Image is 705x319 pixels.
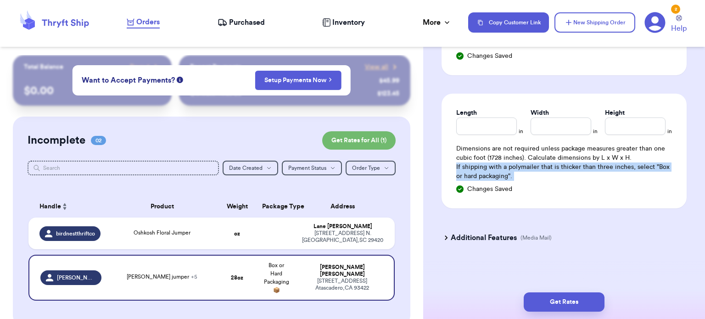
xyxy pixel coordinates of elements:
[82,75,175,86] span: Want to Accept Payments?
[191,274,197,280] span: + 5
[24,84,161,98] p: $ 0.00
[377,89,399,98] div: $ 123.45
[127,17,160,28] a: Orders
[520,234,552,241] p: (Media Mail)
[28,161,219,175] input: Search
[671,5,680,14] div: 2
[288,165,326,171] span: Payment Status
[223,161,278,175] button: Date Created
[332,17,365,28] span: Inventory
[264,76,332,85] a: Setup Payments Now
[56,230,95,237] span: birdnestthriftco
[257,196,296,218] th: Package Type
[322,17,365,28] a: Inventory
[134,230,190,235] span: Oshkosh Floral Jumper
[107,196,217,218] th: Product
[644,12,666,33] a: 2
[127,274,197,280] span: [PERSON_NAME] jumper
[302,223,384,230] div: Lane [PERSON_NAME]
[365,62,399,72] a: View all
[365,62,388,72] span: View all
[468,12,549,33] button: Copy Customer Link
[296,196,395,218] th: Address
[531,108,549,118] label: Width
[456,144,672,181] div: Dimensions are not required unless package measures greater than one cubic foot (1728 inches). Ca...
[28,133,85,148] h2: Incomplete
[671,23,687,34] span: Help
[605,108,625,118] label: Height
[190,62,241,72] p: Recent Payments
[467,185,512,194] span: Changes Saved
[456,162,672,181] p: If shipping with a polymailer that is thicker than three inches, select "Box or hard packaging".
[130,62,150,72] span: Payout
[302,230,384,244] div: [STREET_ADDRESS] N. [GEOGRAPHIC_DATA] , SC 29420
[593,128,598,135] span: in
[451,232,517,243] h3: Additional Features
[218,196,257,218] th: Weight
[519,128,523,135] span: in
[282,161,342,175] button: Payment Status
[264,263,289,293] span: Box or Hard Packaging 📦
[136,17,160,28] span: Orders
[423,17,452,28] div: More
[667,128,672,135] span: in
[57,274,96,281] span: [PERSON_NAME].[PERSON_NAME]
[218,17,265,28] a: Purchased
[130,62,161,72] a: Payout
[322,131,396,150] button: Get Rates for All (1)
[554,12,635,33] button: New Shipping Order
[61,201,68,212] button: Sort ascending
[234,231,240,236] strong: oz
[91,136,106,145] span: 02
[346,161,396,175] button: Order Type
[229,17,265,28] span: Purchased
[379,76,399,85] div: $ 45.99
[671,15,687,34] a: Help
[352,165,380,171] span: Order Type
[467,51,512,61] span: Changes Saved
[39,202,61,212] span: Handle
[255,71,341,90] button: Setup Payments Now
[456,108,477,118] label: Length
[524,292,604,312] button: Get Rates
[302,278,383,291] div: [STREET_ADDRESS] Atascadero , CA 93422
[229,165,263,171] span: Date Created
[302,264,383,278] div: [PERSON_NAME] [PERSON_NAME]
[231,275,243,280] strong: 28 oz
[24,62,63,72] p: Total Balance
